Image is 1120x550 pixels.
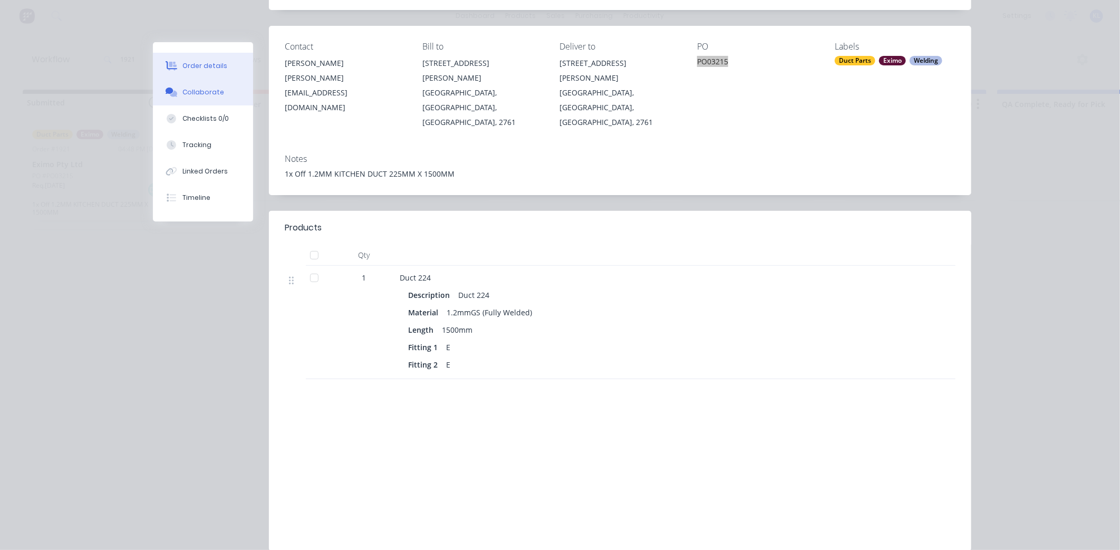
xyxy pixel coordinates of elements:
button: Order details [153,53,253,79]
div: Material [408,305,442,320]
span: Duct 224 [400,273,431,283]
div: [STREET_ADDRESS][PERSON_NAME][GEOGRAPHIC_DATA], [GEOGRAPHIC_DATA], [GEOGRAPHIC_DATA], 2761 [560,56,681,130]
div: Contact [285,42,405,52]
div: Timeline [182,193,210,202]
button: Tracking [153,132,253,158]
button: Timeline [153,185,253,211]
div: Description [408,287,454,303]
div: Linked Orders [182,167,228,176]
div: Bill to [422,42,543,52]
button: Linked Orders [153,158,253,185]
div: Length [408,322,438,337]
div: [GEOGRAPHIC_DATA], [GEOGRAPHIC_DATA], [GEOGRAPHIC_DATA], 2761 [422,85,543,130]
button: Checklists 0/0 [153,105,253,132]
div: Eximo [879,56,906,65]
div: PO [697,42,818,52]
div: 1.2mmGS (Fully Welded) [442,305,536,320]
span: 1 [362,272,366,283]
div: Tracking [182,140,211,150]
div: Order details [182,61,227,71]
div: [PERSON_NAME] [285,56,405,71]
div: Duct 224 [454,287,494,303]
div: [GEOGRAPHIC_DATA], [GEOGRAPHIC_DATA], [GEOGRAPHIC_DATA], 2761 [560,85,681,130]
div: [STREET_ADDRESS][PERSON_NAME] [422,56,543,85]
div: 1500mm [438,322,477,337]
div: [PERSON_NAME][PERSON_NAME][EMAIL_ADDRESS][DOMAIN_NAME] [285,56,405,115]
div: Checklists 0/0 [182,114,229,123]
div: 1x Off 1.2MM KITCHEN DUCT 225MM X 1500MM [285,168,955,179]
div: [STREET_ADDRESS][PERSON_NAME][GEOGRAPHIC_DATA], [GEOGRAPHIC_DATA], [GEOGRAPHIC_DATA], 2761 [422,56,543,130]
div: Qty [332,245,395,266]
div: [PERSON_NAME][EMAIL_ADDRESS][DOMAIN_NAME] [285,71,405,115]
div: E [442,357,455,372]
div: Duct Parts [835,56,875,65]
div: PO03215 [697,56,818,71]
div: Fitting 2 [408,357,442,372]
div: Deliver to [560,42,681,52]
div: Labels [835,42,955,52]
div: Products [285,221,322,234]
div: [STREET_ADDRESS][PERSON_NAME] [560,56,681,85]
div: Fitting 1 [408,340,442,355]
div: Welding [910,56,942,65]
div: E [442,340,455,355]
div: Notes [285,154,955,164]
div: Collaborate [182,88,224,97]
button: Collaborate [153,79,253,105]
